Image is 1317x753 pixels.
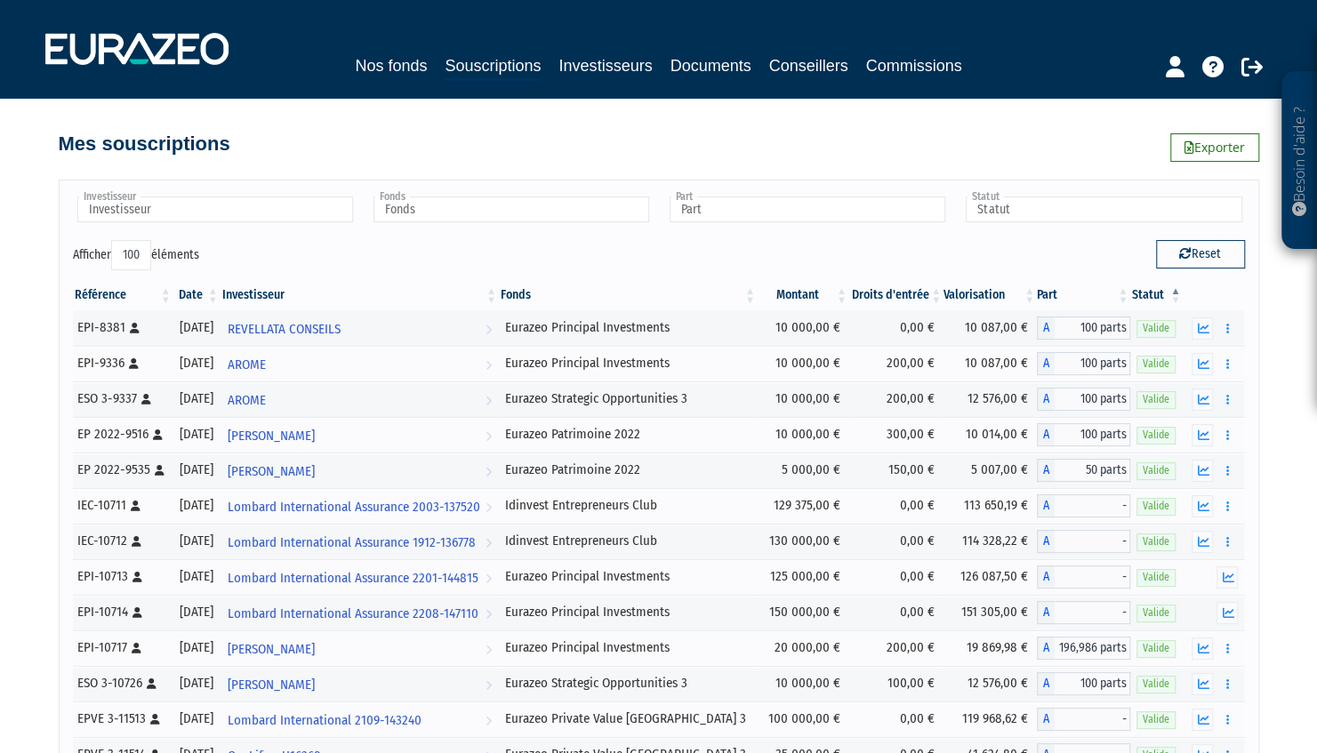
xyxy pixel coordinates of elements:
span: - [1055,601,1130,624]
i: Voir l'investisseur [486,420,492,453]
div: A - Eurazeo Patrimoine 2022 [1037,459,1130,482]
div: IEC-10711 [77,496,167,515]
td: 0,00 € [849,524,944,559]
td: 300,00 € [849,417,944,453]
td: 0,00 € [849,559,944,595]
div: A - Eurazeo Principal Investments [1037,352,1130,375]
td: 151 305,00 € [944,595,1037,630]
i: Voir l'investisseur [486,384,492,417]
td: 12 576,00 € [944,666,1037,701]
div: A - Eurazeo Patrimoine 2022 [1037,423,1130,446]
i: [Français] Personne physique [130,323,140,333]
th: Référence : activer pour trier la colonne par ordre croissant [73,280,173,310]
td: 10 087,00 € [944,310,1037,346]
a: [PERSON_NAME] [221,630,499,666]
td: 0,00 € [849,310,944,346]
td: 5 000,00 € [758,453,849,488]
a: Lombard International Assurance 2003-137520 [221,488,499,524]
div: EPVE 3-11513 [77,709,167,728]
th: Statut : activer pour trier la colonne par ordre d&eacute;croissant [1130,280,1183,310]
td: 150,00 € [849,453,944,488]
td: 12 576,00 € [944,381,1037,417]
div: Eurazeo Principal Investments [505,638,751,657]
span: Lombard International Assurance 2208-147110 [228,597,478,630]
a: Lombard International Assurance 1912-136778 [221,524,499,559]
td: 10 000,00 € [758,666,849,701]
span: Valide [1136,391,1176,408]
span: A [1037,708,1055,731]
i: [Français] Personne physique [153,429,163,440]
span: A [1037,494,1055,517]
div: [DATE] [180,354,214,372]
th: Part: activer pour trier la colonne par ordre croissant [1037,280,1130,310]
a: Investisseurs [558,53,652,78]
td: 20 000,00 € [758,630,849,666]
i: [Français] Personne physique [132,536,141,547]
span: A [1037,530,1055,553]
span: Valide [1136,676,1176,693]
div: EP 2022-9516 [77,425,167,444]
a: AROME [221,381,499,417]
span: [PERSON_NAME] [228,420,315,453]
div: ESO 3-9337 [77,389,167,408]
div: [DATE] [180,496,214,515]
td: 200,00 € [849,381,944,417]
th: Valorisation: activer pour trier la colonne par ordre croissant [944,280,1037,310]
td: 113 650,19 € [944,488,1037,524]
div: [DATE] [180,532,214,550]
i: Voir l'investisseur [486,313,492,346]
span: A [1037,672,1055,695]
div: Eurazeo Private Value [GEOGRAPHIC_DATA] 3 [505,709,751,728]
td: 10 000,00 € [758,417,849,453]
i: [Français] Personne physique [150,714,160,725]
div: Eurazeo Principal Investments [505,354,751,372]
i: Voir l'investisseur [486,704,492,737]
span: AROME [228,348,266,381]
span: Valide [1136,356,1176,372]
td: 10 087,00 € [944,346,1037,381]
a: Conseillers [769,53,848,78]
div: A - Idinvest Entrepreneurs Club [1037,494,1130,517]
div: A - Eurazeo Principal Investments [1037,637,1130,660]
div: IEC-10712 [77,532,167,550]
span: 100 parts [1055,672,1130,695]
td: 150 000,00 € [758,595,849,630]
div: EPI-10717 [77,638,167,657]
td: 114 328,22 € [944,524,1037,559]
span: Lombard International Assurance 2201-144815 [228,562,478,595]
td: 10 014,00 € [944,417,1037,453]
span: Valide [1136,498,1176,515]
a: Commissions [866,53,962,78]
div: EPI-10713 [77,567,167,586]
span: 100 parts [1055,423,1130,446]
span: A [1037,565,1055,589]
a: Documents [671,53,751,78]
div: Eurazeo Patrimoine 2022 [505,425,751,444]
div: A - Eurazeo Principal Investments [1037,565,1130,589]
span: Valide [1136,427,1176,444]
div: Eurazeo Patrimoine 2022 [505,461,751,479]
i: [Français] Personne physique [133,572,142,582]
div: EPI-10714 [77,603,167,621]
span: - [1055,530,1130,553]
td: 200,00 € [849,630,944,666]
span: Valide [1136,711,1176,728]
div: EPI-9336 [77,354,167,372]
span: A [1037,316,1055,340]
i: Voir l'investisseur [486,455,492,488]
div: EPI-8381 [77,318,167,337]
i: Voir l'investisseur [486,348,492,381]
span: 50 parts [1055,459,1130,482]
span: - [1055,494,1130,517]
span: Valide [1136,569,1176,586]
span: Valide [1136,462,1176,479]
a: Exporter [1170,133,1259,162]
div: [DATE] [180,638,214,657]
div: [DATE] [180,461,214,479]
span: Valide [1136,320,1176,337]
select: Afficheréléments [111,240,151,270]
div: A - Eurazeo Strategic Opportunities 3 [1037,672,1130,695]
i: [Français] Personne physique [133,607,142,618]
div: [DATE] [180,603,214,621]
div: Eurazeo Strategic Opportunities 3 [505,674,751,693]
